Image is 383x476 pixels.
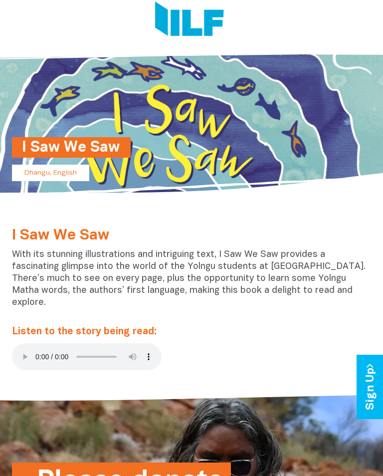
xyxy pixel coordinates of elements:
[12,249,371,321] p: With its stunning illustrations and intriguing text, I Saw We Saw provides a fascinating glimpse ...
[12,327,157,336] span: Listen to the story being read:
[155,1,224,39] img: Logo
[22,137,121,158] h1: I Saw We Saw
[12,165,89,181] p: Dhangu, English
[12,228,371,244] h2: I Saw We Saw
